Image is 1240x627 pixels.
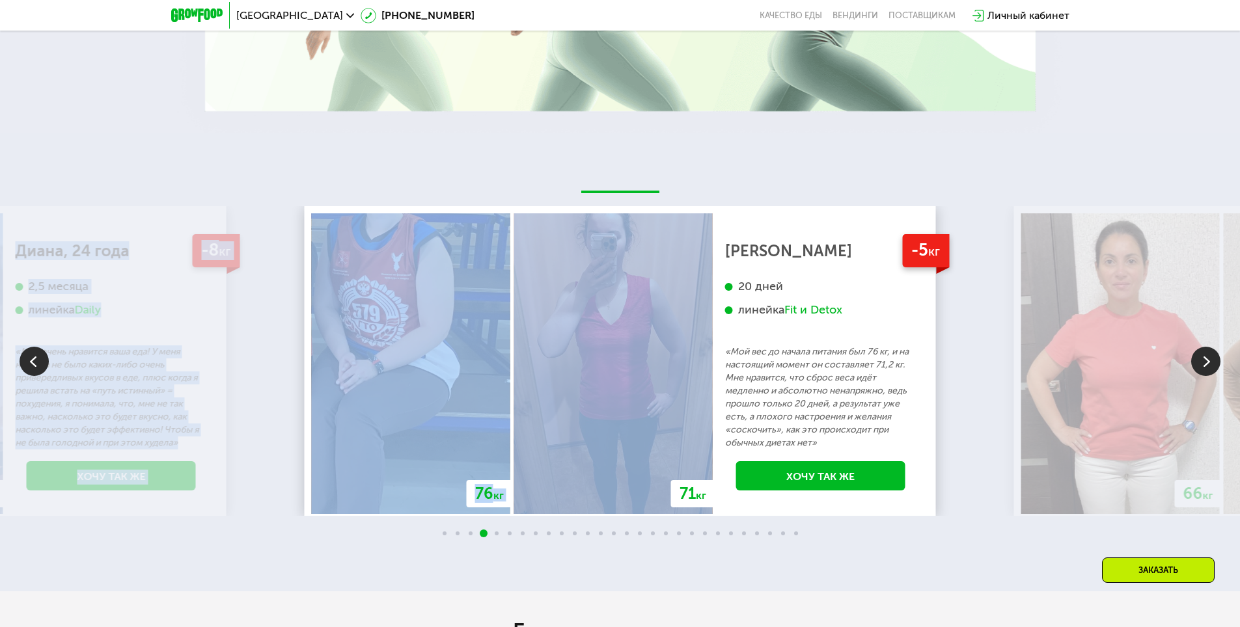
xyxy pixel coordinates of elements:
[725,279,916,294] div: 20 дней
[493,489,504,501] span: кг
[671,480,715,507] div: 71
[467,480,512,507] div: 76
[192,234,240,267] div: -8
[1203,489,1213,501] span: кг
[75,302,102,317] div: Daily
[16,302,207,317] div: линейка
[16,245,207,258] div: Диана, 24 года
[736,461,905,490] a: Хочу так же
[696,489,706,501] span: кг
[20,347,49,376] img: Slide left
[902,234,949,267] div: -5
[760,10,822,21] a: Качество еды
[1102,557,1215,583] div: Заказать
[725,345,916,449] p: «Мой вес до начала питания был 76 кг, и на настоящий момент он составляет 71,2 кг. Мне нравится, ...
[16,345,207,449] p: «Мне очень нравится ваша еда! У меня никогда не было каких-либо очень привередливых вкусов в еде,...
[833,10,878,21] a: Вендинги
[27,461,196,490] a: Хочу так же
[236,10,343,21] span: [GEOGRAPHIC_DATA]
[725,245,916,258] div: [PERSON_NAME]
[889,10,956,21] div: поставщикам
[1175,480,1222,507] div: 66
[16,279,207,294] div: 2,5 месяца
[725,302,916,317] div: линейка
[784,302,842,317] div: Fit и Detox
[219,244,230,259] span: кг
[987,8,1069,23] div: Личный кабинет
[928,244,940,259] span: кг
[1191,347,1220,376] img: Slide right
[361,8,475,23] a: [PHONE_NUMBER]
